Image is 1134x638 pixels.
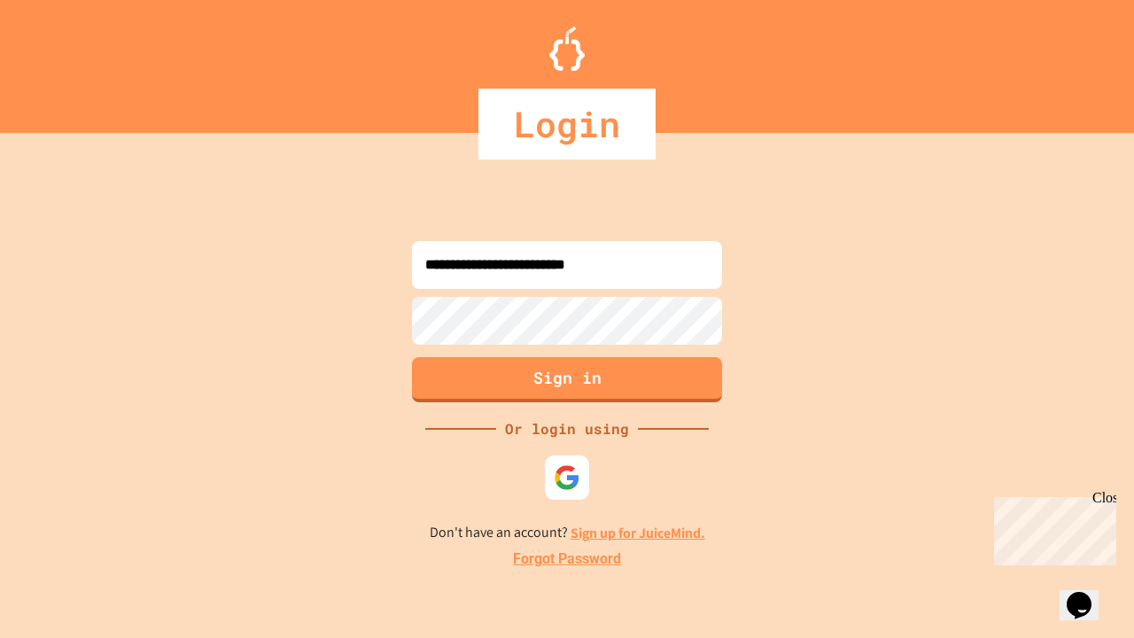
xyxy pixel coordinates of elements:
img: Logo.svg [549,27,585,71]
a: Forgot Password [513,549,621,570]
p: Don't have an account? [430,522,705,544]
button: Sign in [412,357,722,402]
img: google-icon.svg [554,464,580,491]
a: Sign up for JuiceMind. [571,524,705,542]
iframe: chat widget [987,490,1116,565]
iframe: chat widget [1060,567,1116,620]
div: Login [478,89,656,159]
div: Chat with us now!Close [7,7,122,113]
div: Or login using [496,418,638,440]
